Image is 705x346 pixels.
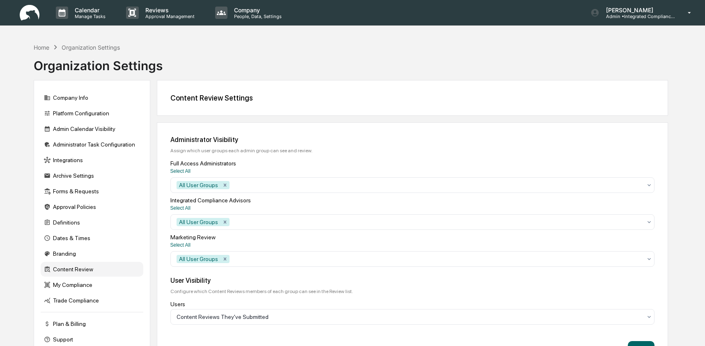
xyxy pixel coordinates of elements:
[170,197,654,204] div: Integrated Compliance Advisors
[41,215,143,230] div: Definitions
[170,94,654,102] div: Content Review Settings
[34,52,163,73] div: Organization Settings
[177,255,220,263] div: All User Groups
[41,121,143,136] div: Admin Calendar Visibility
[170,277,654,284] div: User Visibility
[41,90,143,105] div: Company Info
[41,262,143,277] div: Content Review
[599,14,676,19] p: Admin • Integrated Compliance Advisors - Consultants
[170,160,654,167] div: Full Access Administrators
[68,14,110,19] p: Manage Tasks
[170,289,654,294] div: Configure which Content Reviews members of each group can see in the Review list.
[170,168,191,174] button: Select All
[220,181,230,189] div: Remove All User Groups
[599,7,676,14] p: [PERSON_NAME]
[170,148,654,154] div: Assign which user groups each admin group can see and review.
[227,14,286,19] p: People, Data, Settings
[41,106,143,121] div: Platform Configuration
[41,199,143,214] div: Approval Policies
[34,44,49,51] div: Home
[41,316,143,331] div: Plan & Billing
[139,7,199,14] p: Reviews
[41,246,143,261] div: Branding
[41,168,143,183] div: Archive Settings
[227,7,286,14] p: Company
[679,319,701,341] iframe: Open customer support
[20,5,39,21] img: logo
[170,205,191,211] button: Select All
[170,234,654,241] div: Marketing Review
[62,44,120,51] div: Organization Settings
[177,218,220,226] div: All User Groups
[170,301,654,307] div: Users
[41,293,143,308] div: Trade Compliance
[68,7,110,14] p: Calendar
[41,231,143,245] div: Dates & Times
[41,184,143,199] div: Forms & Requests
[220,255,230,263] div: Remove All User Groups
[220,218,230,226] div: Remove All User Groups
[41,137,143,152] div: Administrator Task Configuration
[177,181,220,189] div: All User Groups
[41,153,143,167] div: Integrations
[170,242,191,248] button: Select All
[139,14,199,19] p: Approval Management
[41,277,143,292] div: My Compliance
[170,136,654,144] div: Administrator Visibility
